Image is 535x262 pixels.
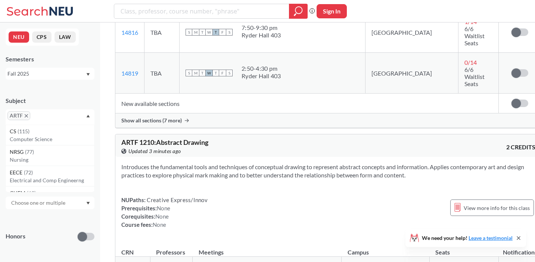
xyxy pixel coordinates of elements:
span: CHEM [10,189,27,197]
span: ( 115 ) [18,128,29,134]
div: NUPaths: Prerequisites: Corequisites: Course fees: [121,196,208,229]
div: Subject [6,97,94,105]
div: 2:50 - 4:30 pm [242,65,281,72]
div: ARTFX to remove pillDropdown arrowCS(115)Computer ScienceNRSG(77)NursingEECE(72)Electrical and Co... [6,109,94,125]
span: NRSG [10,148,25,156]
span: F [219,29,226,36]
div: CRN [121,248,134,256]
p: Electrical and Comp Engineerng [10,177,94,184]
div: Fall 2025Dropdown arrow [6,68,94,80]
div: Dropdown arrow [6,196,94,209]
button: LAW [55,31,76,43]
span: EECE [10,168,24,177]
td: TBA [144,12,180,53]
a: Leave a testimonial [469,235,513,241]
span: T [199,29,206,36]
span: M [192,29,199,36]
span: None [153,221,166,228]
span: Show all sections (7 more) [121,117,182,124]
a: 14819 [121,70,138,77]
div: Fall 2025 [7,70,85,78]
svg: X to remove pill [25,114,28,118]
div: Semesters [6,55,94,63]
span: We need your help! [422,235,513,241]
span: M [192,70,199,76]
span: T [212,70,219,76]
td: TBA [144,53,180,94]
td: [GEOGRAPHIC_DATA] [365,12,458,53]
button: Sign In [317,4,347,18]
button: CPS [32,31,52,43]
p: Computer Science [10,135,94,143]
p: Nursing [10,156,94,164]
span: S [186,29,192,36]
svg: Dropdown arrow [86,73,90,76]
p: Honors [6,232,25,241]
span: S [226,70,233,76]
span: F [219,70,226,76]
span: ( 72 ) [24,169,33,176]
div: 7:50 - 9:30 pm [242,24,281,31]
input: Class, professor, course number, "phrase" [120,5,284,18]
div: Ryder Hall 403 [242,31,281,39]
span: Creative Express/Innov [146,196,208,203]
span: View more info for this class [464,203,530,213]
span: None [155,213,169,220]
td: [GEOGRAPHIC_DATA] [365,53,458,94]
span: W [206,29,212,36]
span: S [186,70,192,76]
span: ( 77 ) [25,149,34,155]
span: Updated 3 minutes ago [128,147,181,155]
span: S [226,29,233,36]
svg: Dropdown arrow [86,202,90,205]
span: 6/6 Waitlist Seats [464,66,485,87]
span: W [206,70,212,76]
div: magnifying glass [289,4,308,19]
span: ARTFX to remove pill [7,111,30,120]
span: 6/6 Waitlist Seats [464,25,485,46]
span: ( 69 ) [27,190,36,196]
td: New available sections [115,94,499,113]
span: T [212,29,219,36]
svg: Dropdown arrow [86,115,90,118]
th: Meetings [193,241,342,257]
input: Choose one or multiple [7,198,70,207]
a: 14816 [121,29,138,36]
span: 0 / 14 [464,59,477,66]
button: NEU [9,31,29,43]
svg: magnifying glass [294,6,303,16]
th: Professors [150,241,192,257]
span: T [199,70,206,76]
th: Seats [429,241,499,257]
th: Campus [342,241,429,257]
span: ARTF 1210 : Abstract Drawing [121,138,208,146]
span: CS [10,127,18,135]
div: Ryder Hall 403 [242,72,281,80]
span: None [157,205,170,211]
